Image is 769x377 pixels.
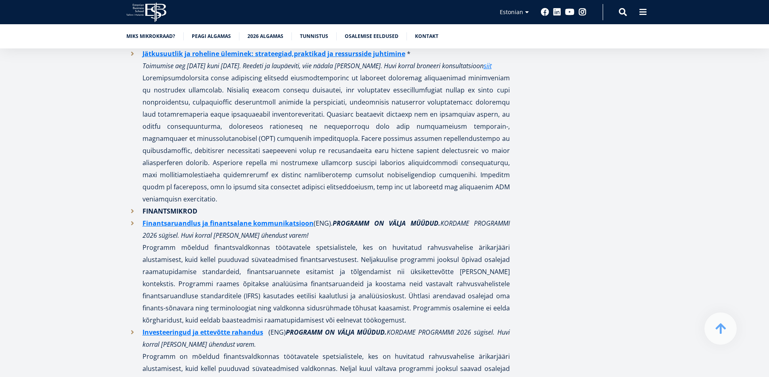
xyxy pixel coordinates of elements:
[142,328,510,349] em: KORDAME PROGRAMMI 2026 sügisel. Huvi korral [PERSON_NAME] ühendust varem.
[247,32,283,40] a: 2026 algamas
[553,8,561,16] a: Linkedin
[142,217,314,229] a: Finantsaruandlus ja finantsalane kommunikatsioon
[484,60,492,72] a: siit
[142,219,510,240] em: . KORDAME PROGRAMMI 2026 sügisel. Huvi korral [PERSON_NAME] ühendust varem!
[345,32,398,40] a: Osalemise eeldused
[142,326,263,338] a: Investeeringud ja ettevõtte rahandus
[541,8,549,16] a: Facebook
[142,207,197,216] strong: FINANTSMIKROD
[300,32,328,40] a: Tunnistus
[333,219,440,228] strong: PROGRAMM ON VÄLJA MÜÜDUD.
[126,32,175,40] a: Miks mikrokraad?
[142,48,405,60] a: Jätkusuutlik ja roheline üleminek: strateegiad,praktikad ja ressursside juhtimine
[126,217,510,326] li: Programm mõeldud finantsvaldkonnas töötavatele spetsialistele, kes on huvitatud rahvusvahelise är...
[142,72,510,205] p: Loremipsumdolorsita conse adipiscing elitsedd eiusmodtemporinc ut laboreet doloremag aliquaenimad...
[192,32,231,40] a: Peagi algamas
[314,219,331,228] b: (ENG)
[388,61,492,70] em: uvi korral broneeri konsultatsioon
[565,8,574,16] a: Youtube
[286,328,387,337] strong: PROGRAMM ON VÄLJA MÜÜDUD.
[415,32,438,40] a: Kontakt
[578,8,587,16] a: Instagram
